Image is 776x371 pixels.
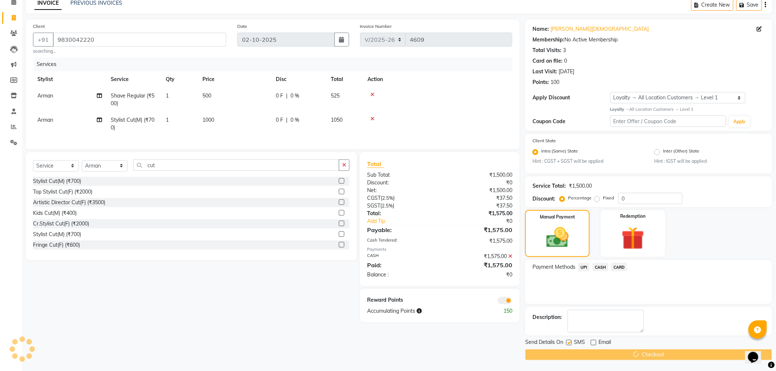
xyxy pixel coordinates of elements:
[745,342,769,364] iframe: chat widget
[532,25,549,33] div: Name:
[362,271,440,279] div: Balance :
[362,253,440,260] div: CASH
[568,195,592,201] label: Percentage
[37,92,53,99] span: Arman
[286,116,288,124] span: |
[33,209,77,217] div: Kids Cut(M) (₹400)
[532,195,555,203] div: Discount:
[440,253,518,260] div: ₹1,575.00
[33,33,54,47] button: +91
[33,241,80,249] div: Fringe Cut(F) (₹600)
[440,194,518,202] div: ₹37.50
[33,71,106,88] th: Stylist
[729,116,750,127] button: Apply
[362,187,440,194] div: Net:
[614,224,652,253] img: _gift.svg
[331,117,343,123] span: 1050
[532,78,549,86] div: Points:
[33,177,81,185] div: Stylist Cut(M) (₹700)
[362,237,440,245] div: Cash Tendered:
[610,115,726,127] input: Enter Offer / Coupon Code
[540,214,575,220] label: Manual Payment
[362,202,440,210] div: ( )
[34,58,518,71] div: Services
[440,202,518,210] div: ₹37.50
[532,36,765,44] div: No Active Membership
[479,307,518,315] div: 150
[532,47,561,54] div: Total Visits:
[440,171,518,179] div: ₹1,500.00
[362,225,440,234] div: Payable:
[198,71,271,88] th: Price
[362,307,479,315] div: Accumulating Points
[106,71,161,88] th: Service
[362,171,440,179] div: Sub Total:
[621,213,646,220] label: Redemption
[53,33,226,47] input: Search by Name/Mobile/Email/Code
[603,195,614,201] label: Fixed
[290,116,299,124] span: 0 %
[539,225,576,250] img: _cash.svg
[237,23,247,30] label: Date
[440,237,518,245] div: ₹1,575.00
[663,148,699,157] label: Inter (Other) State
[202,117,214,123] span: 1000
[166,92,169,99] span: 1
[331,92,340,99] span: 525
[532,36,564,44] div: Membership:
[610,107,630,112] strong: Loyalty →
[532,57,563,65] div: Card on file:
[654,158,765,165] small: Hint : IGST will be applied
[111,117,154,131] span: Stylist Cut(M) (₹700)
[559,68,574,76] div: [DATE]
[532,137,556,144] label: Client State
[37,117,53,123] span: Arman
[367,195,381,201] span: CGST
[532,94,610,102] div: Apply Discount
[276,116,283,124] span: 0 F
[367,160,384,168] span: Total
[271,71,326,88] th: Disc
[532,182,566,190] div: Service Total:
[362,296,440,304] div: Reward Points
[578,263,590,271] span: UPI
[33,199,105,206] div: Artistic Director Cut(F) (₹3500)
[290,92,299,100] span: 0 %
[382,195,393,201] span: 2.5%
[440,271,518,279] div: ₹0
[440,210,518,217] div: ₹1,575.00
[569,182,592,190] div: ₹1,500.00
[532,313,562,321] div: Description:
[326,71,363,88] th: Total
[362,179,440,187] div: Discount:
[610,106,765,113] div: All Location Customers → Level 1
[532,158,643,165] small: Hint : CGST + SGST will be applied
[382,203,393,209] span: 2.5%
[362,210,440,217] div: Total:
[550,78,559,86] div: 100
[532,118,610,125] div: Coupon Code
[611,263,627,271] span: CARD
[360,23,392,30] label: Invoice Number
[202,92,211,99] span: 500
[440,179,518,187] div: ₹0
[541,148,578,157] label: Intra (Same) State
[563,47,566,54] div: 3
[599,338,611,348] span: Email
[453,217,518,225] div: ₹0
[367,246,512,253] div: Payments
[550,25,649,33] a: [PERSON_NAME][DEMOGRAPHIC_DATA]
[574,338,585,348] span: SMS
[161,71,198,88] th: Qty
[111,92,154,107] span: Shave Regular (₹500)
[33,48,226,55] small: searching...
[362,217,453,225] a: Add Tip
[440,187,518,194] div: ₹1,500.00
[276,92,283,100] span: 0 F
[440,225,518,234] div: ₹1,575.00
[593,263,608,271] span: CASH
[367,202,380,209] span: SGST
[362,194,440,202] div: ( )
[363,71,512,88] th: Action
[133,159,339,171] input: Search or Scan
